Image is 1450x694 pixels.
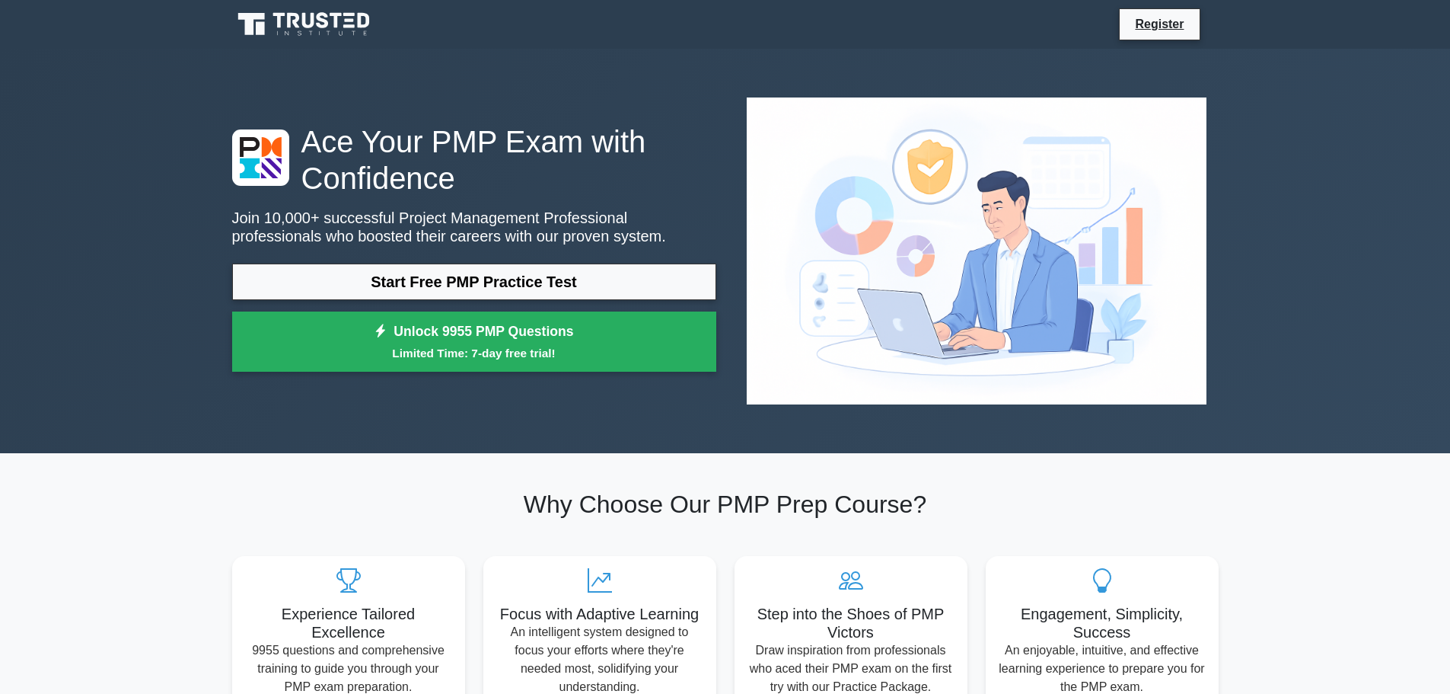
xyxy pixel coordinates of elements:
[735,85,1219,417] img: Project Management Professional Preview
[251,344,697,362] small: Limited Time: 7-day free trial!
[232,312,716,373] a: Unlock 9955 PMP QuestionsLimited Time: 7-day free trial!
[232,209,716,245] p: Join 10,000+ successful Project Management Professional professionals who boosted their careers w...
[244,605,453,641] h5: Experience Tailored Excellence
[1126,14,1193,34] a: Register
[747,605,955,641] h5: Step into the Shoes of PMP Victors
[232,490,1219,519] h2: Why Choose Our PMP Prep Course?
[496,605,704,623] h5: Focus with Adaptive Learning
[232,123,716,197] h1: Ace Your PMP Exam with Confidence
[232,264,716,300] a: Start Free PMP Practice Test
[998,605,1206,641] h5: Engagement, Simplicity, Success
